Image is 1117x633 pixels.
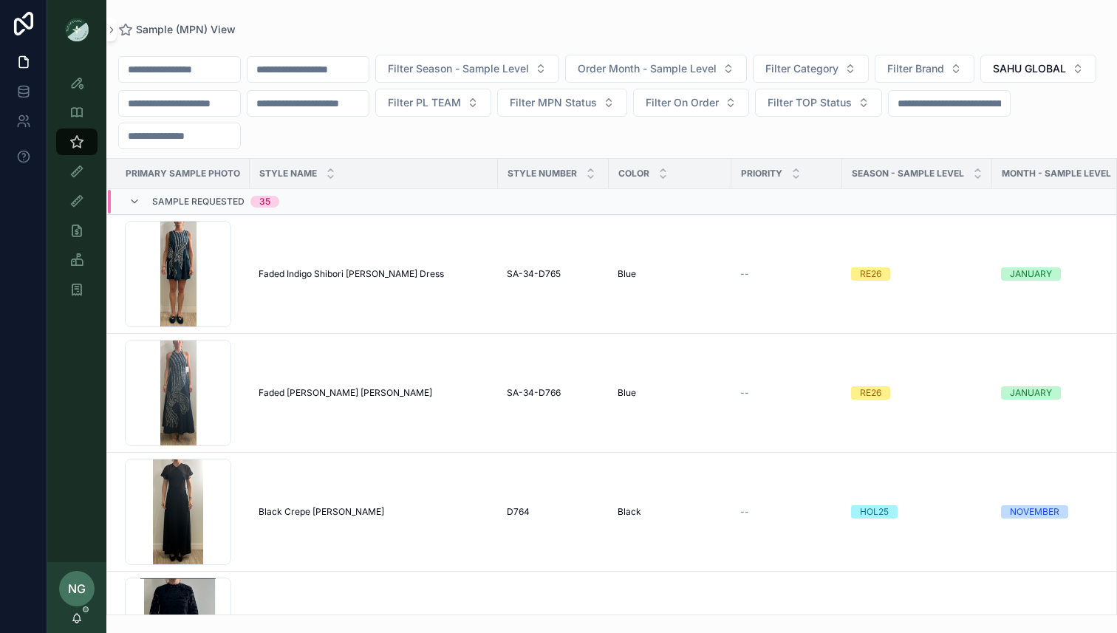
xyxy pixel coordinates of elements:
[740,268,749,280] span: --
[851,386,983,400] a: RE26
[740,268,833,280] a: --
[860,505,889,519] div: HOL25
[510,95,597,110] span: Filter MPN Status
[851,505,983,519] a: HOL25
[565,55,747,83] button: Select Button
[768,95,852,110] span: Filter TOP Status
[507,506,600,518] a: D764
[65,18,89,41] img: App logo
[860,267,881,281] div: RE26
[152,196,245,208] span: Sample Requested
[1010,386,1052,400] div: JANUARY
[851,267,983,281] a: RE26
[507,268,561,280] span: SA-34-D765
[618,387,636,399] span: Blue
[118,22,236,37] a: Sample (MPN) View
[508,168,577,179] span: Style Number
[259,506,489,518] a: Black Crepe [PERSON_NAME]
[740,506,833,518] a: --
[740,387,749,399] span: --
[618,268,723,280] a: Blue
[755,89,882,117] button: Select Button
[875,55,974,83] button: Select Button
[68,580,86,598] span: NG
[860,386,881,400] div: RE26
[375,55,559,83] button: Select Button
[1002,168,1111,179] span: MONTH - SAMPLE LEVEL
[618,506,641,518] span: Black
[388,61,529,76] span: Filter Season - Sample Level
[1010,505,1059,519] div: NOVEMBER
[388,95,461,110] span: Filter PL TEAM
[507,387,600,399] a: SA-34-D766
[507,268,600,280] a: SA-34-D765
[740,506,749,518] span: --
[618,387,723,399] a: Blue
[259,268,489,280] a: Faded Indigo Shibori [PERSON_NAME] Dress
[259,168,317,179] span: Style Name
[47,59,106,322] div: scrollable content
[765,61,838,76] span: Filter Category
[259,196,270,208] div: 35
[507,506,530,518] span: D764
[646,95,719,110] span: Filter On Order
[136,22,236,37] span: Sample (MPN) View
[753,55,869,83] button: Select Button
[578,61,717,76] span: Order Month - Sample Level
[741,168,782,179] span: PRIORITY
[507,387,561,399] span: SA-34-D766
[887,61,944,76] span: Filter Brand
[740,387,833,399] a: --
[618,168,649,179] span: Color
[126,168,240,179] span: PRIMARY SAMPLE PHOTO
[259,387,432,399] span: Faded [PERSON_NAME] [PERSON_NAME]
[259,387,489,399] a: Faded [PERSON_NAME] [PERSON_NAME]
[633,89,749,117] button: Select Button
[980,55,1096,83] button: Select Button
[852,168,964,179] span: Season - Sample Level
[618,506,723,518] a: Black
[259,506,384,518] span: Black Crepe [PERSON_NAME]
[497,89,627,117] button: Select Button
[375,89,491,117] button: Select Button
[259,268,444,280] span: Faded Indigo Shibori [PERSON_NAME] Dress
[993,61,1066,76] span: SAHU GLOBAL
[618,268,636,280] span: Blue
[1010,267,1052,281] div: JANUARY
